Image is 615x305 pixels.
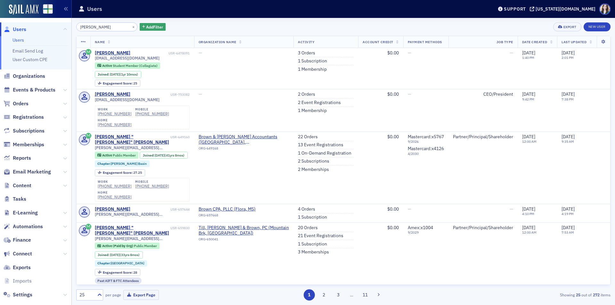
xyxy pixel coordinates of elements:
[298,241,327,247] a: 1 Subscription
[135,108,169,111] div: mobile
[135,184,169,189] a: [PHONE_NUMBER]
[298,214,327,220] a: 1 Subscription
[562,206,575,212] span: [DATE]
[4,209,38,216] a: E-Learning
[530,7,598,11] button: [US_STATE][DOMAIN_NAME]
[95,134,169,145] div: [PERSON_NAME] "[PERSON_NAME]" [PERSON_NAME]
[12,57,47,62] a: User Custom CPE
[298,108,327,114] a: 1 Membership
[304,289,315,301] button: 1
[199,146,289,153] div: ORG-649168
[103,171,142,174] div: 27.25
[333,289,344,301] button: 3
[13,264,31,271] span: Exports
[95,251,143,258] div: Joined: 1991-11-26 00:00:00
[13,168,51,175] span: Email Marketing
[95,92,130,97] div: [PERSON_NAME]
[522,50,535,56] span: [DATE]
[13,73,45,80] span: Organizations
[510,206,513,212] span: —
[98,180,132,184] div: work
[408,134,444,140] span: Mastercard : x5767
[13,155,31,162] span: Reports
[199,206,257,212] span: Brown CPA, PLLC (Flora, MS)
[553,22,581,31] button: Export
[13,209,38,216] span: E-Learning
[4,114,44,121] a: Registrations
[13,141,44,148] span: Memberships
[95,243,160,249] div: Active (Paid by Org): Active (Paid by Org): Public Member
[13,114,44,121] span: Registrations
[298,100,341,106] a: 2 Event Registrations
[199,50,202,56] span: —
[95,269,140,276] div: Engagement Score: 28
[199,225,289,236] a: Till, [PERSON_NAME] & Brown, PC (Mountain Brk, [GEOGRAPHIC_DATA])
[522,134,535,140] span: [DATE]
[408,225,433,230] span: Amex : x1004
[13,277,32,285] span: Imports
[131,92,190,97] div: USR-753082
[143,153,155,157] span: Joined :
[98,122,132,127] a: [PHONE_NUMBER]
[453,92,513,97] div: CEO/President
[199,40,236,44] span: Organization Name
[298,134,318,140] a: 22 Orders
[95,169,145,176] div: Engagement Score: 27.25
[562,212,574,216] time: 4:19 PM
[97,261,111,265] span: Chapter :
[135,111,169,116] a: [PHONE_NUMBER]
[562,97,574,101] time: 7:38 PM
[95,152,139,159] div: Active: Active: Public Member
[76,22,137,31] input: Search…
[563,25,577,29] div: Export
[199,225,289,236] span: Till, Hester, Eyer & Brown, PC (Mountain Brk, AL)
[4,182,31,189] a: Content
[4,141,44,148] a: Memberships
[110,72,138,76] div: (1yr 10mos)
[79,292,94,298] div: 25
[95,50,130,56] div: [PERSON_NAME]
[105,292,121,298] label: per page
[298,150,351,156] a: 1 On-Demand Registration
[131,51,190,55] div: USR-6478091
[103,271,137,274] div: 28
[387,225,399,230] span: $0.00
[298,233,343,239] a: 21 Event Registrations
[95,56,160,60] span: [EMAIL_ADDRESS][DOMAIN_NAME]
[103,82,137,85] div: 25
[95,206,130,212] a: [PERSON_NAME]
[4,100,29,107] a: Orders
[95,225,169,236] a: [PERSON_NAME] "[PERSON_NAME]" [PERSON_NAME]
[387,134,399,140] span: $0.00
[496,40,513,44] span: Job Type
[98,118,132,122] div: home
[408,152,444,156] span: 4 / 2030
[408,146,444,151] span: Mastercard : x4126
[103,170,133,175] span: Engagement Score :
[298,249,329,255] a: 3 Memberships
[110,253,140,257] div: (33yrs 8mos)
[4,277,32,285] a: Imports
[522,97,534,101] time: 9:42 PM
[522,55,534,60] time: 1:40 PM
[347,292,356,298] span: …
[95,145,190,150] span: [PERSON_NAME][EMAIL_ADDRESS][DOMAIN_NAME]
[170,135,190,139] div: USR-649160
[575,292,581,298] strong: 25
[102,63,113,68] span: Active
[562,139,574,144] time: 9:35 AM
[12,48,43,54] a: Email Send Log
[97,153,135,157] a: Active Public Member
[98,111,132,116] div: [PHONE_NUMBER]
[298,92,315,97] a: 2 Orders
[363,40,393,44] span: Account Credit
[97,244,157,248] a: Active (Paid by Org) Public Member
[562,40,586,44] span: Last Updated
[97,261,144,265] a: Chapter:[GEOGRAPHIC_DATA]
[95,160,150,167] div: Chapter:
[98,184,132,189] div: [PHONE_NUMBER]
[43,4,53,14] img: SailAMX
[298,67,327,72] a: 1 Membership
